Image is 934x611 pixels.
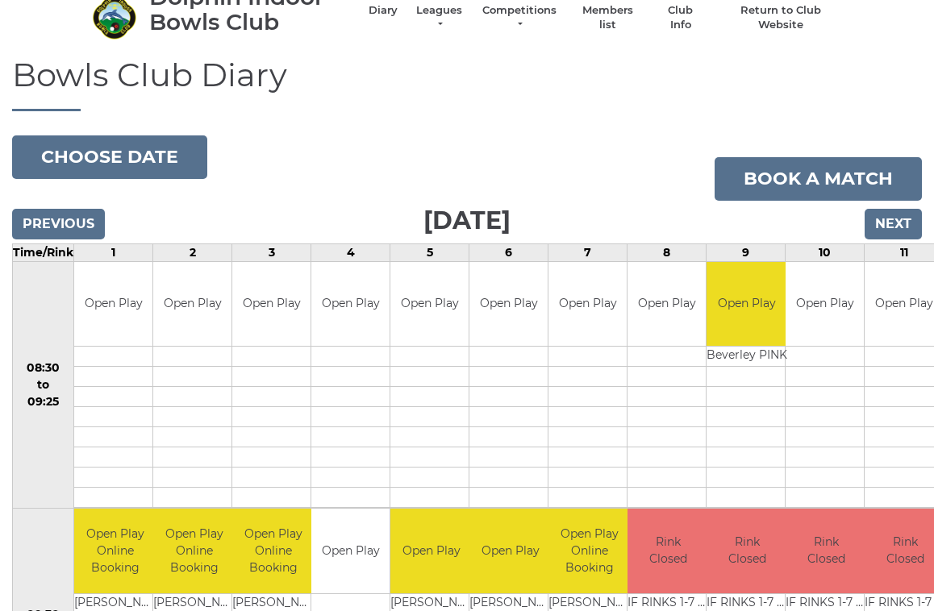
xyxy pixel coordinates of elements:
td: 9 [707,243,786,261]
td: Open Play [548,262,627,347]
td: 7 [548,243,628,261]
td: Open Play Online Booking [74,509,156,593]
td: 6 [469,243,548,261]
input: Next [865,209,922,239]
td: Open Play [786,262,864,347]
td: 5 [390,243,469,261]
a: Members list [573,3,640,32]
td: 4 [311,243,390,261]
a: Book a match [715,157,922,201]
a: Leagues [414,3,465,32]
td: Rink Closed [707,509,788,593]
td: Open Play [390,262,469,347]
td: Open Play [707,262,787,347]
td: 08:30 to 09:25 [13,261,74,509]
td: Rink Closed [786,509,867,593]
td: 8 [628,243,707,261]
a: Diary [369,3,398,18]
a: Return to Club Website [720,3,842,32]
td: 1 [74,243,153,261]
a: Club Info [657,3,704,32]
td: Time/Rink [13,243,74,261]
td: Open Play [469,509,551,593]
td: Open Play [74,262,152,347]
td: Open Play Online Booking [153,509,235,593]
td: Open Play [390,509,472,593]
td: Rink Closed [628,509,709,593]
td: Open Play Online Booking [232,509,314,593]
td: Open Play [232,262,311,347]
td: Open Play [153,262,231,347]
td: Open Play [628,262,706,347]
h1: Bowls Club Diary [12,57,922,111]
td: 10 [786,243,865,261]
td: Beverley PINK [707,347,787,367]
button: Choose date [12,135,207,179]
td: 3 [232,243,311,261]
input: Previous [12,209,105,239]
td: Open Play [311,509,390,593]
a: Competitions [481,3,558,32]
td: Open Play Online Booking [548,509,630,593]
td: Open Play [311,262,390,347]
td: Open Play [469,262,548,347]
td: 2 [153,243,232,261]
